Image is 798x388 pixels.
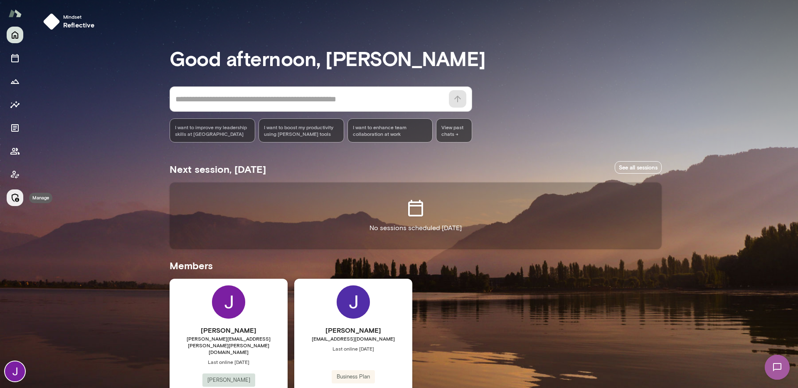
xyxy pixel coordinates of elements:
[170,259,662,272] h5: Members
[436,118,472,142] span: View past chats ->
[294,345,412,352] span: Last online [DATE]
[170,325,288,335] h6: [PERSON_NAME]
[202,376,255,384] span: [PERSON_NAME]
[170,335,288,355] span: [PERSON_NAME][EMAIL_ADDRESS][PERSON_NAME][PERSON_NAME][DOMAIN_NAME]
[369,223,462,233] p: No sessions scheduled [DATE]
[63,13,95,20] span: Mindset
[353,124,428,137] span: I want to enhance team collaboration at work
[8,5,22,21] img: Mento
[7,27,23,43] button: Home
[7,73,23,90] button: Growth Plan
[347,118,433,142] div: I want to enhance team collaboration at work
[170,162,266,176] h5: Next session, [DATE]
[332,373,375,381] span: Business Plan
[294,335,412,342] span: [EMAIL_ADDRESS][DOMAIN_NAME]
[264,124,339,137] span: I want to boost my productivity using [PERSON_NAME] tools
[7,166,23,183] button: Client app
[170,359,288,365] span: Last online [DATE]
[259,118,344,142] div: I want to boost my productivity using [PERSON_NAME] tools
[40,10,101,33] button: Mindsetreflective
[175,124,250,137] span: I want to improve my leadership skills at [GEOGRAPHIC_DATA]
[294,325,412,335] h6: [PERSON_NAME]
[7,189,23,206] button: Manage
[170,47,662,70] h3: Good afternoon, [PERSON_NAME]
[63,20,95,30] h6: reflective
[7,143,23,160] button: Members
[212,285,245,319] img: Jocelyn Grodin
[337,285,370,319] img: Jackie G
[5,361,25,381] img: Jocelyn Grodin
[7,120,23,136] button: Documents
[29,193,52,203] div: Manage
[615,161,662,174] a: See all sessions
[43,13,60,30] img: mindset
[7,50,23,66] button: Sessions
[170,118,255,142] div: I want to improve my leadership skills at [GEOGRAPHIC_DATA]
[7,96,23,113] button: Insights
